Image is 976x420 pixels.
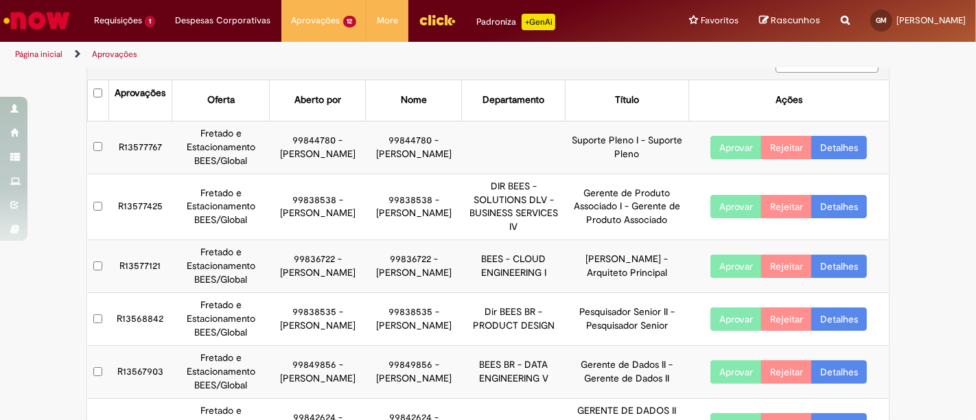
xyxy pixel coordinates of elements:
td: 99844780 - [PERSON_NAME] [270,121,366,174]
td: R13567903 [108,346,172,399]
td: R13568842 [108,293,172,346]
td: Gerente de Dados II - Gerente de Dados II [566,346,688,399]
button: Aprovar [710,255,762,278]
span: Rascunhos [771,14,820,27]
td: 99849856 - [PERSON_NAME] [270,346,366,399]
span: Despesas Corporativas [176,14,271,27]
td: Pesquisador Senior II - Pesquisador Senior [566,293,688,346]
button: Rejeitar [761,195,812,218]
td: Fretado e Estacionamento BEES/Global [172,240,270,293]
span: GM [876,16,887,25]
td: Fretado e Estacionamento BEES/Global [172,121,270,174]
td: Gerente de Produto Associado I - Gerente de Produto Associado [566,174,688,240]
td: Fretado e Estacionamento BEES/Global [172,293,270,346]
td: 99836722 - [PERSON_NAME] [366,240,462,293]
div: Ações [776,93,802,107]
button: Rejeitar [761,136,812,159]
button: Rejeitar [761,255,812,278]
td: R13577767 [108,121,172,174]
span: Aprovações [292,14,340,27]
td: Fretado e Estacionamento BEES/Global [172,346,270,399]
td: [PERSON_NAME] - Arquiteto Principal [566,240,688,293]
button: Rejeitar [761,360,812,384]
a: Detalhes [811,307,867,331]
span: [PERSON_NAME] [896,14,966,26]
td: 99838538 - [PERSON_NAME] [366,174,462,240]
span: More [377,14,398,27]
div: Título [615,93,639,107]
td: BEES - CLOUD ENGINEERING I [462,240,566,293]
div: Departamento [483,93,544,107]
td: 99838538 - [PERSON_NAME] [270,174,366,240]
a: Aprovações [92,49,137,60]
img: ServiceNow [1,7,72,34]
td: BEES BR - DATA ENGINEERING V [462,346,566,399]
span: 12 [343,16,357,27]
button: Aprovar [710,360,762,384]
span: Requisições [94,14,142,27]
th: Aprovações [108,80,172,121]
div: Aberto por [294,93,341,107]
td: 99849856 - [PERSON_NAME] [366,346,462,399]
td: 99838535 - [PERSON_NAME] [366,293,462,346]
td: 99838535 - [PERSON_NAME] [270,293,366,346]
div: Padroniza [476,14,555,30]
span: 1 [145,16,155,27]
p: +GenAi [522,14,555,30]
span: Favoritos [701,14,739,27]
td: DIR BEES - SOLUTIONS DLV - BUSINESS SERVICES IV [462,174,566,240]
td: 99844780 - [PERSON_NAME] [366,121,462,174]
a: Detalhes [811,360,867,384]
button: Aprovar [710,307,762,331]
button: Aprovar [710,136,762,159]
ul: Trilhas de página [10,42,640,67]
div: Nome [401,93,427,107]
a: Detalhes [811,136,867,159]
a: Página inicial [15,49,62,60]
td: Dir BEES BR - PRODUCT DESIGN [462,293,566,346]
td: Suporte Pleno I - Suporte Pleno [566,121,688,174]
div: Oferta [207,93,235,107]
td: R13577425 [108,174,172,240]
div: Aprovações [115,86,165,100]
td: 99836722 - [PERSON_NAME] [270,240,366,293]
img: click_logo_yellow_360x200.png [419,10,456,30]
button: Aprovar [710,195,762,218]
td: Fretado e Estacionamento BEES/Global [172,174,270,240]
button: Rejeitar [761,307,812,331]
a: Rascunhos [759,14,820,27]
td: R13577121 [108,240,172,293]
a: Detalhes [811,195,867,218]
a: Detalhes [811,255,867,278]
